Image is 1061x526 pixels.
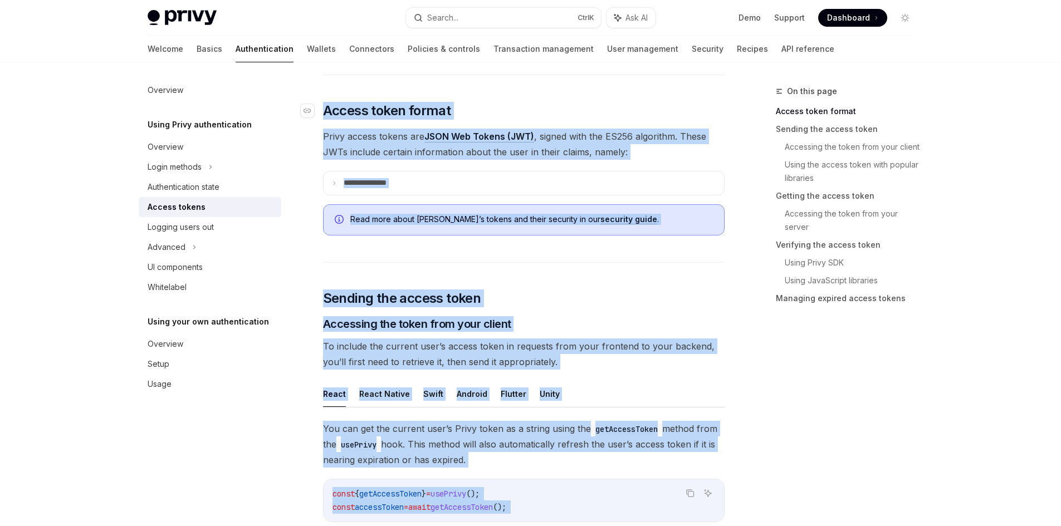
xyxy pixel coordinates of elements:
[607,36,678,62] a: User management
[323,338,725,370] span: To include the current user’s access token in requests from your frontend to your backend, you’ll...
[336,439,381,451] code: usePrivy
[139,277,281,297] a: Whitelabel
[139,137,281,157] a: Overview
[148,377,172,391] div: Usage
[359,489,422,499] span: getAccessToken
[333,489,355,499] span: const
[600,214,657,224] a: security guide
[236,36,294,62] a: Authentication
[323,289,481,307] span: Sending the access token
[896,9,914,27] button: Toggle dark mode
[323,102,451,120] span: Access token format
[776,187,923,205] a: Getting the access token
[406,8,601,28] button: Search...CtrlK
[148,118,252,131] h5: Using Privy authentication
[785,138,923,156] a: Accessing the token from your client
[355,502,404,512] span: accessToken
[139,217,281,237] a: Logging users out
[307,36,336,62] a: Wallets
[466,489,480,499] span: ();
[139,354,281,374] a: Setup
[785,205,923,236] a: Accessing the token from your server
[408,36,480,62] a: Policies & controls
[431,489,466,499] span: usePrivy
[148,160,202,174] div: Login methods
[776,102,923,120] a: Access token format
[359,381,410,407] button: React Native
[737,36,768,62] a: Recipes
[349,36,394,62] a: Connectors
[493,36,594,62] a: Transaction management
[197,36,222,62] a: Basics
[431,502,493,512] span: getAccessToken
[692,36,723,62] a: Security
[139,197,281,217] a: Access tokens
[323,129,725,160] span: Privy access tokens are , signed with the ES256 algorithm. These JWTs include certain information...
[501,381,526,407] button: Flutter
[683,486,697,500] button: Copy the contents from the code block
[148,337,183,351] div: Overview
[148,83,183,97] div: Overview
[591,423,662,435] code: getAccessToken
[426,489,431,499] span: =
[335,215,346,226] svg: Info
[148,36,183,62] a: Welcome
[781,36,834,62] a: API reference
[457,381,487,407] button: Android
[776,120,923,138] a: Sending the access token
[827,12,870,23] span: Dashboard
[785,156,923,187] a: Using the access token with popular libraries
[139,80,281,100] a: Overview
[355,489,359,499] span: {
[787,85,837,98] span: On this page
[148,10,217,26] img: light logo
[540,381,560,407] button: Unity
[323,381,346,407] button: React
[148,260,203,274] div: UI components
[350,214,713,225] span: Read more about [PERSON_NAME]’s tokens and their security in our .
[323,316,511,332] span: Accessing the token from your client
[408,502,431,512] span: await
[139,374,281,394] a: Usage
[148,240,185,254] div: Advanced
[333,502,355,512] span: const
[739,12,761,23] a: Demo
[785,254,923,272] a: Using Privy SDK
[427,11,458,24] div: Search...
[774,12,805,23] a: Support
[818,9,887,27] a: Dashboard
[139,177,281,197] a: Authentication state
[424,131,534,142] a: JSON Web Tokens (JWT)
[578,13,594,22] span: Ctrl K
[301,102,323,120] a: Navigate to header
[148,281,187,294] div: Whitelabel
[148,220,214,234] div: Logging users out
[139,334,281,354] a: Overview
[785,272,923,289] a: Using JavaScript libraries
[701,486,715,500] button: Ask AI
[139,257,281,277] a: UI components
[776,236,923,254] a: Verifying the access token
[148,180,219,194] div: Authentication state
[404,502,408,512] span: =
[625,12,648,23] span: Ask AI
[776,289,923,307] a: Managing expired access tokens
[607,8,656,28] button: Ask AI
[148,200,206,214] div: Access tokens
[423,381,443,407] button: Swift
[148,140,183,154] div: Overview
[148,315,269,328] h5: Using your own authentication
[148,357,169,371] div: Setup
[422,489,426,499] span: }
[493,502,506,512] span: ();
[323,421,725,468] span: You can get the current user’s Privy token as a string using the method from the hook. This metho...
